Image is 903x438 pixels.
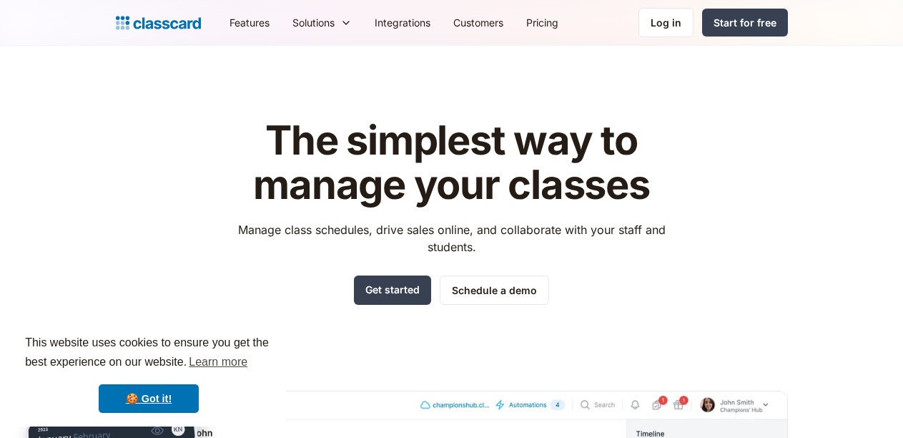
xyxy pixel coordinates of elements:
a: Customers [442,6,515,39]
div: cookieconsent [11,321,286,427]
div: Start for free [714,15,776,30]
a: Logo [116,13,201,33]
a: dismiss cookie message [99,384,199,413]
a: Get started [354,276,431,305]
span: This website uses cookies to ensure you get the best experience on our website. [25,334,272,373]
a: Schedule a demo [440,276,549,305]
a: Integrations [363,6,442,39]
a: learn more about cookies [187,351,250,373]
a: Log in [638,8,694,37]
div: Solutions [292,15,335,30]
div: Log in [651,15,681,30]
p: Manage class schedules, drive sales online, and collaborate with your staff and students. [224,221,679,255]
h1: The simplest way to manage your classes [224,119,679,207]
a: Start for free [702,9,788,36]
a: Features [218,6,281,39]
a: Pricing [515,6,570,39]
